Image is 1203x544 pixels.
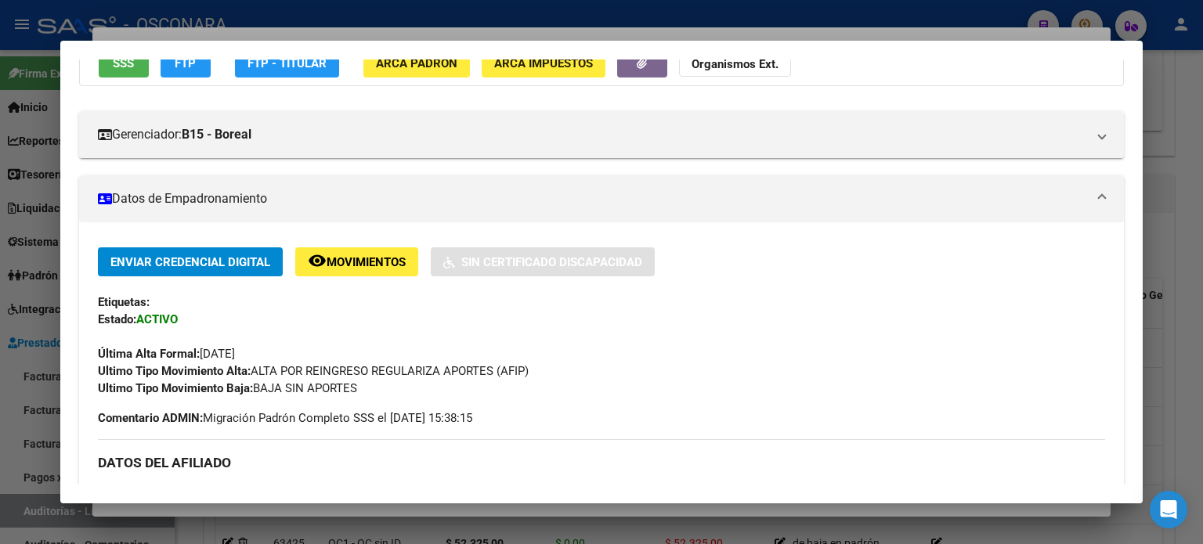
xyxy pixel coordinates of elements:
[494,56,593,70] span: ARCA Impuestos
[98,295,150,309] strong: Etiquetas:
[1150,491,1187,528] div: Open Intercom Messenger
[98,347,235,361] span: [DATE]
[308,251,327,270] mat-icon: remove_red_eye
[79,175,1124,222] mat-expansion-panel-header: Datos de Empadronamiento
[98,454,1105,471] h3: DATOS DEL AFILIADO
[98,189,1086,208] mat-panel-title: Datos de Empadronamiento
[295,247,418,276] button: Movimientos
[98,381,357,395] span: BAJA SIN APORTES
[235,49,339,77] button: FTP - Titular
[113,56,134,70] span: SSS
[98,247,283,276] button: Enviar Credencial Digital
[98,409,472,427] span: Migración Padrón Completo SSS el [DATE] 15:38:15
[175,56,196,70] span: FTP
[136,312,178,326] strong: ACTIVO
[98,125,1086,144] mat-panel-title: Gerenciador:
[79,111,1124,158] mat-expansion-panel-header: Gerenciador:B15 - Boreal
[98,411,203,425] strong: Comentario ADMIN:
[182,125,251,144] strong: B15 - Boreal
[363,49,470,77] button: ARCA Padrón
[247,56,327,70] span: FTP - Titular
[99,49,149,77] button: SSS
[376,56,457,70] span: ARCA Padrón
[161,49,211,77] button: FTP
[679,49,791,77] button: Organismos Ext.
[98,347,200,361] strong: Última Alta Formal:
[692,57,779,71] strong: Organismos Ext.
[98,312,136,326] strong: Estado:
[110,255,270,269] span: Enviar Credencial Digital
[98,364,529,378] span: ALTA POR REINGRESO REGULARIZA APORTES (AFIP)
[461,255,642,269] span: Sin Certificado Discapacidad
[98,381,253,395] strong: Ultimo Tipo Movimiento Baja:
[431,247,655,276] button: Sin Certificado Discapacidad
[327,255,406,269] span: Movimientos
[482,49,605,77] button: ARCA Impuestos
[98,364,251,378] strong: Ultimo Tipo Movimiento Alta:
